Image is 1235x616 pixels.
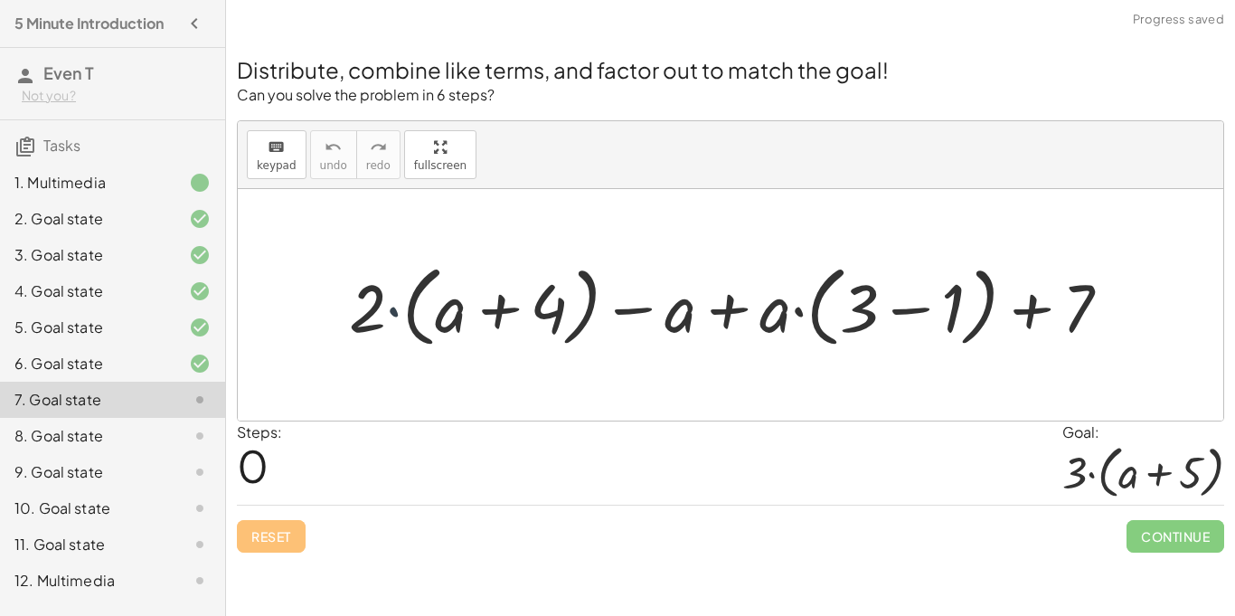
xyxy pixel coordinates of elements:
div: 5. Goal state [14,317,160,338]
div: 6. Goal state [14,353,160,374]
i: Task finished and correct. [189,280,211,302]
i: Task not started. [189,570,211,592]
div: 11. Goal state [14,534,160,555]
div: 4. Goal state [14,280,160,302]
div: 3. Goal state [14,244,160,266]
i: Task not started. [189,425,211,447]
button: undoundo [310,130,357,179]
i: redo [370,137,387,158]
i: Task finished and correct. [189,317,211,338]
label: Steps: [237,422,282,441]
h4: 5 Minute Introduction [14,13,164,34]
div: 12. Multimedia [14,570,160,592]
i: Task finished and correct. [189,353,211,374]
div: 2. Goal state [14,208,160,230]
span: undo [320,159,347,172]
div: Not you? [22,87,211,105]
button: redoredo [356,130,401,179]
button: keyboardkeypad [247,130,306,179]
i: Task not started. [189,461,211,483]
span: Even T [43,62,94,83]
div: 7. Goal state [14,389,160,411]
p: Can you solve the problem in 6 steps? [237,85,1224,106]
div: 8. Goal state [14,425,160,447]
h2: Distribute, combine like terms, and factor out to match the goal! [237,54,1224,85]
i: Task finished and correct. [189,244,211,266]
i: keyboard [268,137,285,158]
div: 10. Goal state [14,498,160,519]
i: Task not started. [189,498,211,519]
span: Tasks [43,136,80,155]
span: fullscreen [414,159,467,172]
i: undo [325,137,342,158]
i: Task finished and correct. [189,208,211,230]
i: Task not started. [189,389,211,411]
span: redo [366,159,391,172]
span: Progress saved [1133,11,1224,29]
i: Task finished. [189,172,211,194]
i: Task not started. [189,534,211,555]
span: keypad [257,159,297,172]
button: fullscreen [404,130,476,179]
span: 0 [237,438,269,493]
div: Goal: [1062,422,1224,443]
div: 1. Multimedia [14,172,160,194]
div: 9. Goal state [14,461,160,483]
